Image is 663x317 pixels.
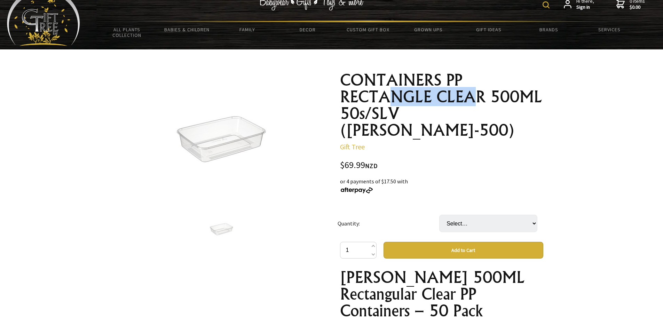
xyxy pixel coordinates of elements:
[340,72,543,138] h1: CONTAINERS PP RECTANGLE CLEAR 500ML 50s/SLV ([PERSON_NAME]-500)
[630,4,645,10] strong: $0.00
[579,22,639,37] a: Services
[157,22,217,37] a: Babies & Children
[163,89,280,190] img: CONTAINERS PP RECTANGLE CLEAR 500ML 50s/SLV (BONSON BS-500)
[206,216,237,243] img: CONTAINERS PP RECTANGLE CLEAR 500ML 50s/SLV (BONSON BS-500)
[543,1,550,8] img: product search
[458,22,519,37] a: Gift Ideas
[340,161,543,170] div: $69.99
[340,187,373,193] img: Afterpay
[217,22,277,37] a: Family
[338,205,439,242] td: Quantity:
[277,22,338,37] a: Decor
[97,22,157,42] a: All Plants Collection
[398,22,458,37] a: Grown Ups
[338,22,398,37] a: Custom Gift Box
[340,142,365,151] a: Gift Tree
[340,177,543,194] div: or 4 payments of $17.50 with
[365,162,378,170] span: NZD
[519,22,579,37] a: Brands
[384,242,543,259] button: Add to Cart
[576,4,594,10] strong: Sign in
